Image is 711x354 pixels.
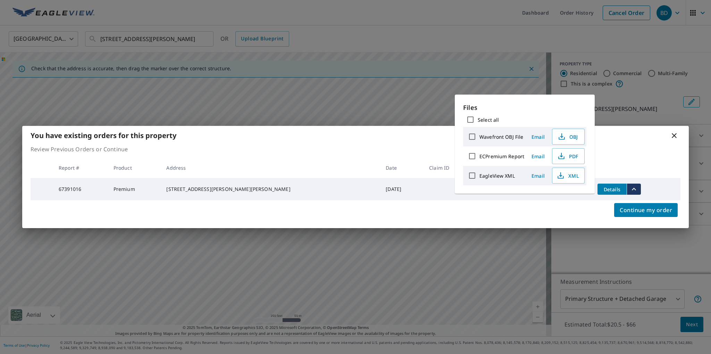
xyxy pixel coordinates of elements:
button: detailsBtn-67391016 [597,184,627,195]
span: Email [530,134,546,140]
label: ECPremium Report [479,153,524,160]
span: Details [602,186,622,193]
label: Wavefront OBJ File [479,134,523,140]
th: Product [108,158,161,178]
button: Email [527,151,549,162]
span: Email [530,153,546,160]
label: Select all [478,116,499,123]
th: Address [161,158,380,178]
button: filesDropdownBtn-67391016 [627,184,641,195]
p: Files [463,103,586,112]
th: Report # [53,158,108,178]
span: Email [530,172,546,179]
th: Claim ID [424,158,474,178]
button: Email [527,131,549,142]
span: Continue my order [620,205,672,215]
b: You have existing orders for this property [31,131,176,140]
td: [DATE] [380,178,424,200]
p: Review Previous Orders or Continue [31,145,680,153]
span: PDF [557,152,579,160]
span: XML [557,171,579,180]
button: OBJ [552,129,585,145]
button: XML [552,168,585,184]
div: [STREET_ADDRESS][PERSON_NAME][PERSON_NAME] [166,186,375,193]
button: Email [527,170,549,181]
span: OBJ [557,132,579,141]
button: PDF [552,148,585,164]
td: Premium [108,178,161,200]
label: EagleView XML [479,172,515,179]
th: Date [380,158,424,178]
td: 67391016 [53,178,108,200]
button: Continue my order [614,203,678,217]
